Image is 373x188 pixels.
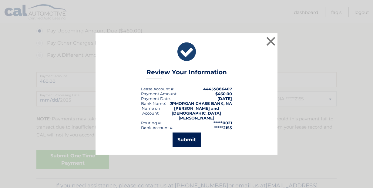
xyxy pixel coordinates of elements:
[141,120,162,125] div: Routing #:
[170,101,232,106] strong: JPMORGAN CHASE BANK, NA
[146,69,227,79] h3: Review Your Information
[141,96,170,101] span: Payment Date
[141,86,174,91] div: Lease Account #:
[203,86,232,91] strong: 44455886407
[141,106,161,120] div: Name on Account:
[141,125,173,130] div: Bank Account #:
[217,96,232,101] span: [DATE]
[173,133,201,147] button: Submit
[265,35,277,47] button: ×
[172,106,221,120] strong: [PERSON_NAME] and [DEMOGRAPHIC_DATA][PERSON_NAME]
[141,96,171,101] div: :
[141,101,166,106] div: Bank Name:
[215,91,232,96] span: $460.00
[141,91,177,96] div: Payment Amount:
